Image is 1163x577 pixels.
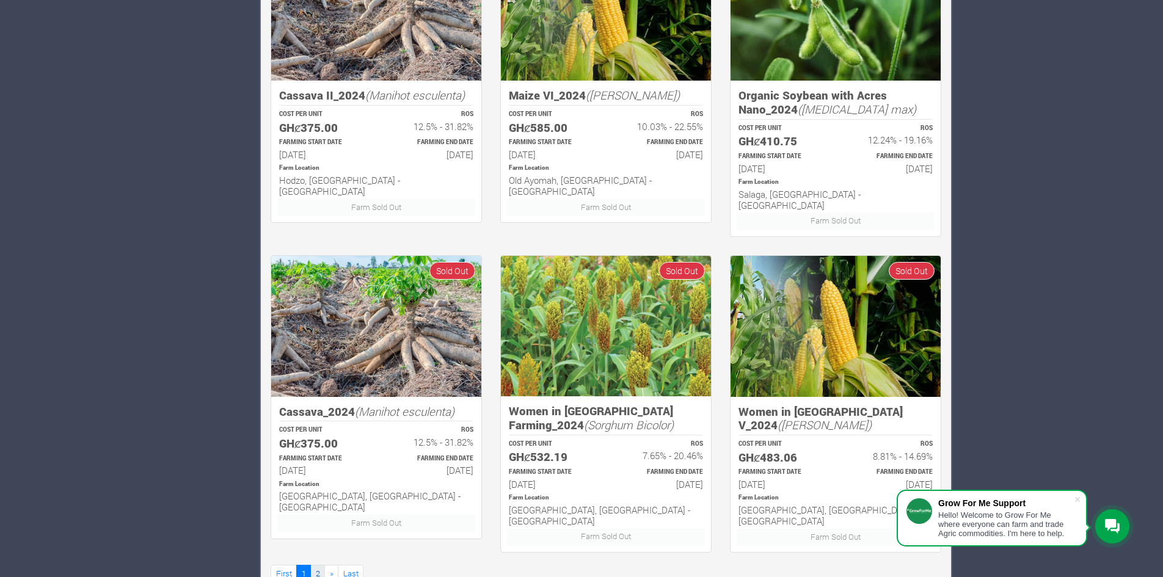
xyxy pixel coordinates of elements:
h5: Maize VI_2024 [509,89,703,103]
p: Estimated Farming End Date [387,454,473,463]
p: COST PER UNIT [738,440,825,449]
h5: GHȼ483.06 [738,451,825,465]
i: ([MEDICAL_DATA] max) [798,101,916,117]
h6: 12.24% - 19.16% [847,134,933,145]
h6: [GEOGRAPHIC_DATA], [GEOGRAPHIC_DATA] - [GEOGRAPHIC_DATA] [279,490,473,512]
h5: Women in [GEOGRAPHIC_DATA] Farming_2024 [509,404,703,432]
p: Estimated Farming Start Date [509,138,595,147]
h6: 12.5% - 31.82% [387,121,473,132]
h6: [DATE] [387,149,473,160]
i: ([PERSON_NAME]) [586,87,680,103]
h6: Old Ayomah, [GEOGRAPHIC_DATA] - [GEOGRAPHIC_DATA] [509,175,703,197]
p: Location of Farm [279,164,473,173]
h6: [DATE] [279,465,365,476]
h6: [DATE] [387,465,473,476]
p: ROS [617,110,703,119]
p: ROS [617,440,703,449]
p: ROS [387,110,473,119]
h6: [GEOGRAPHIC_DATA], [GEOGRAPHIC_DATA] - [GEOGRAPHIC_DATA] [509,504,703,526]
p: Estimated Farming End Date [387,138,473,147]
h6: [DATE] [279,149,365,160]
p: Estimated Farming Start Date [738,152,825,161]
p: COST PER UNIT [279,426,365,435]
div: Hello! Welcome to Grow For Me where everyone can farm and trade Agric commodities. I'm here to help. [938,510,1074,538]
p: Estimated Farming Start Date [738,468,825,477]
h6: 12.5% - 31.82% [387,437,473,448]
h5: GHȼ375.00 [279,121,365,135]
i: ([PERSON_NAME]) [778,417,872,432]
p: ROS [387,426,473,435]
img: growforme image [271,256,481,397]
h5: GHȼ410.75 [738,134,825,148]
i: (Manihot esculenta) [365,87,465,103]
h6: Salaga, [GEOGRAPHIC_DATA] - [GEOGRAPHIC_DATA] [738,189,933,211]
h6: Hodzo, [GEOGRAPHIC_DATA] - [GEOGRAPHIC_DATA] [279,175,473,197]
p: Estimated Farming End Date [617,468,703,477]
span: Sold Out [889,262,935,280]
h6: [DATE] [847,163,933,174]
h6: [DATE] [738,163,825,174]
p: ROS [847,124,933,133]
p: Estimated Farming End Date [617,138,703,147]
p: Location of Farm [509,164,703,173]
h5: Cassava_2024 [279,405,473,419]
h6: [DATE] [738,479,825,490]
p: Location of Farm [738,493,933,503]
p: COST PER UNIT [279,110,365,119]
i: (Manihot esculenta) [355,404,454,419]
h6: 8.81% - 14.69% [847,451,933,462]
h6: [GEOGRAPHIC_DATA], [GEOGRAPHIC_DATA] - [GEOGRAPHIC_DATA] [738,504,933,526]
p: Estimated Farming Start Date [509,468,595,477]
h6: 10.03% - 22.55% [617,121,703,132]
p: Location of Farm [509,493,703,503]
h6: [DATE] [617,479,703,490]
p: ROS [847,440,933,449]
h6: 7.65% - 20.46% [617,450,703,461]
h5: Women in [GEOGRAPHIC_DATA] V_2024 [738,405,933,432]
p: Estimated Farming Start Date [279,138,365,147]
img: growforme image [731,256,941,397]
div: Grow For Me Support [938,498,1074,508]
p: Location of Farm [738,178,933,187]
h6: [DATE] [509,479,595,490]
h6: [DATE] [617,149,703,160]
p: Estimated Farming Start Date [279,454,365,463]
p: Location of Farm [279,480,473,489]
h5: Cassava II_2024 [279,89,473,103]
span: Sold Out [429,262,475,280]
i: (Sorghum Bicolor) [584,417,674,432]
p: Estimated Farming End Date [847,468,933,477]
h6: [DATE] [847,479,933,490]
h5: GHȼ585.00 [509,121,595,135]
h5: GHȼ532.19 [509,450,595,464]
h5: Organic Soybean with Acres Nano_2024 [738,89,933,116]
p: COST PER UNIT [738,124,825,133]
p: COST PER UNIT [509,440,595,449]
img: growforme image [501,256,711,396]
p: Estimated Farming End Date [847,152,933,161]
h5: GHȼ375.00 [279,437,365,451]
span: Sold Out [659,262,705,280]
p: COST PER UNIT [509,110,595,119]
h6: [DATE] [509,149,595,160]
